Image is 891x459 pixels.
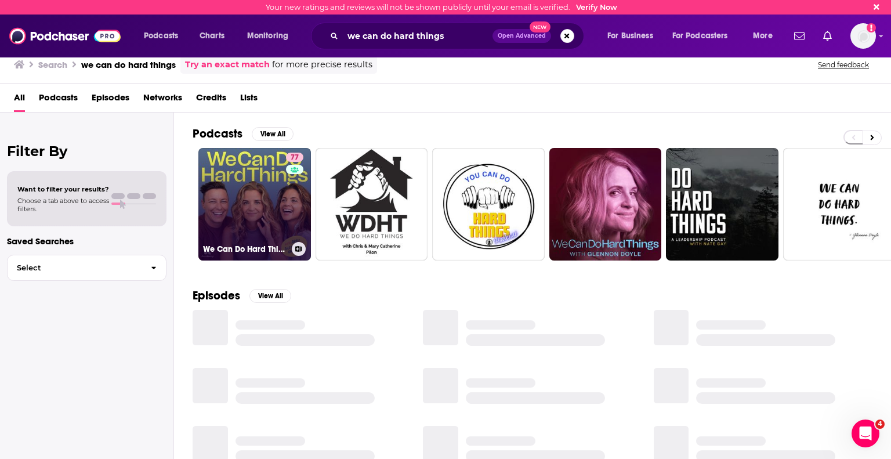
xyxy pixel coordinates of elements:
[753,28,773,44] span: More
[136,27,193,45] button: open menu
[286,153,303,162] a: 77
[850,23,876,49] img: User Profile
[7,236,166,247] p: Saved Searches
[8,264,142,272] span: Select
[185,58,270,71] a: Try an exact match
[850,23,876,49] span: Logged in as londonmking
[196,88,226,112] a: Credits
[193,127,294,141] a: PodcastsView All
[38,59,67,70] h3: Search
[850,23,876,49] button: Show profile menu
[322,23,595,49] div: Search podcasts, credits, & more...
[745,27,787,45] button: open menu
[7,255,166,281] button: Select
[875,420,885,429] span: 4
[193,288,291,303] a: EpisodesView All
[852,420,879,447] iframe: Intercom live chat
[193,288,240,303] h2: Episodes
[291,152,299,164] span: 77
[198,148,311,261] a: 77We Can Do Hard Things
[343,27,492,45] input: Search podcasts, credits, & more...
[92,88,129,112] a: Episodes
[7,143,166,160] h2: Filter By
[14,88,25,112] a: All
[144,28,178,44] span: Podcasts
[203,244,287,254] h3: We Can Do Hard Things
[39,88,78,112] a: Podcasts
[249,289,291,303] button: View All
[239,27,303,45] button: open menu
[530,21,550,32] span: New
[143,88,182,112] a: Networks
[247,28,288,44] span: Monitoring
[498,33,546,39] span: Open Advanced
[9,25,121,47] img: Podchaser - Follow, Share and Rate Podcasts
[789,26,809,46] a: Show notifications dropdown
[867,23,876,32] svg: Email not verified
[607,28,653,44] span: For Business
[272,58,372,71] span: for more precise results
[17,185,109,193] span: Want to filter your results?
[599,27,668,45] button: open menu
[665,27,745,45] button: open menu
[576,3,617,12] a: Verify Now
[818,26,836,46] a: Show notifications dropdown
[240,88,258,112] a: Lists
[814,60,872,70] button: Send feedback
[252,127,294,141] button: View All
[192,27,231,45] a: Charts
[193,127,242,141] h2: Podcasts
[81,59,176,70] h3: we can do hard things
[492,29,551,43] button: Open AdvancedNew
[17,197,109,213] span: Choose a tab above to access filters.
[200,28,224,44] span: Charts
[266,3,617,12] div: Your new ratings and reviews will not be shown publicly until your email is verified.
[672,28,728,44] span: For Podcasters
